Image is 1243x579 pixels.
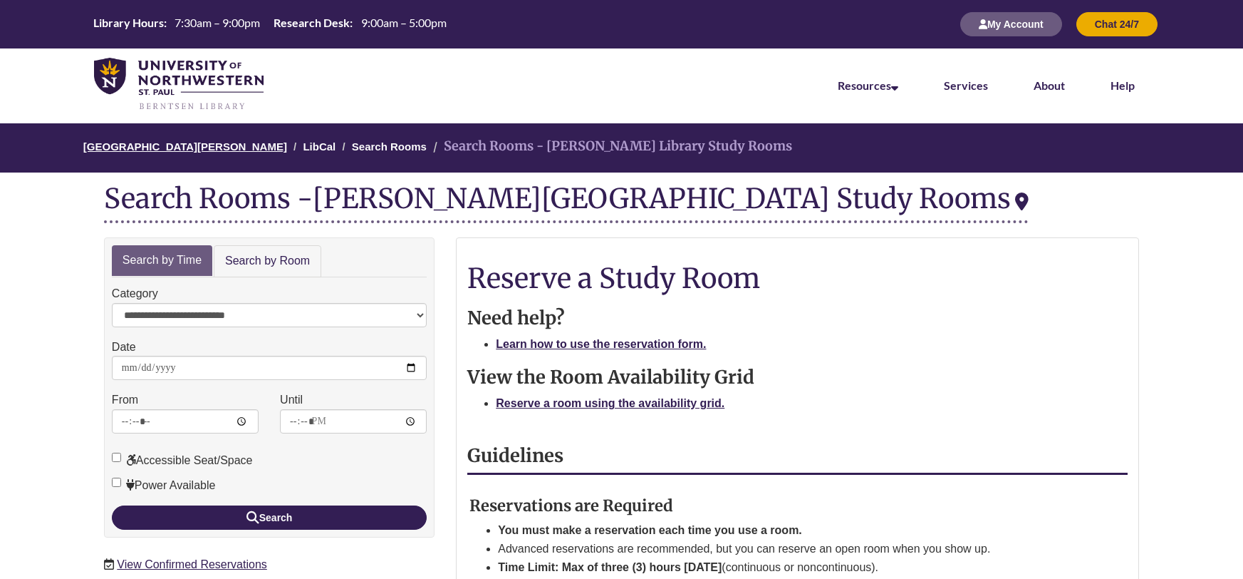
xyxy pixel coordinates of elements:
a: My Account [960,18,1062,30]
li: Search Rooms - [PERSON_NAME] Library Study Rooms [430,136,792,157]
button: Chat 24/7 [1076,12,1158,36]
label: Category [112,285,158,303]
strong: Time Limit: Max of three (3) hours [DATE] [498,561,722,573]
a: LibCal [303,140,336,153]
label: Until [280,391,303,409]
th: Library Hours: [88,15,169,31]
a: About [1034,78,1065,92]
label: Power Available [112,476,216,495]
strong: View the Room Availability Grid [467,366,754,389]
li: Advanced reservations are recommended, but you can reserve an open room when you show up. [498,540,1093,558]
a: Help [1111,78,1135,92]
nav: Breadcrumb [104,123,1139,173]
button: My Account [960,12,1062,36]
a: Services [944,78,988,92]
label: From [112,391,138,409]
strong: Reservations are Required [469,496,673,516]
a: View Confirmed Reservations [117,558,266,570]
span: 9:00am – 5:00pm [361,16,447,29]
strong: You must make a reservation each time you use a room. [498,524,802,536]
span: 7:30am – 9:00pm [175,16,260,29]
div: Search Rooms - [104,183,1029,223]
a: Search by Time [112,245,212,276]
a: Resources [838,78,898,92]
a: [GEOGRAPHIC_DATA][PERSON_NAME] [83,140,287,153]
button: Search [112,506,427,530]
th: Research Desk: [268,15,355,31]
a: Reserve a room using the availability grid. [496,397,724,409]
a: Hours Today [88,15,452,34]
strong: Guidelines [467,444,563,467]
a: Learn how to use the reservation form. [496,338,706,350]
a: Chat 24/7 [1076,18,1158,30]
label: Accessible Seat/Space [112,451,253,470]
img: UNWSP Library Logo [94,58,264,111]
input: Power Available [112,478,121,487]
label: Date [112,338,136,357]
h1: Reserve a Study Room [467,263,1128,293]
strong: Need help? [467,307,565,329]
div: [PERSON_NAME][GEOGRAPHIC_DATA] Study Rooms [313,181,1029,215]
a: Search by Room [214,245,321,277]
table: Hours Today [88,15,452,32]
input: Accessible Seat/Space [112,453,121,462]
a: Search Rooms [352,140,427,153]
